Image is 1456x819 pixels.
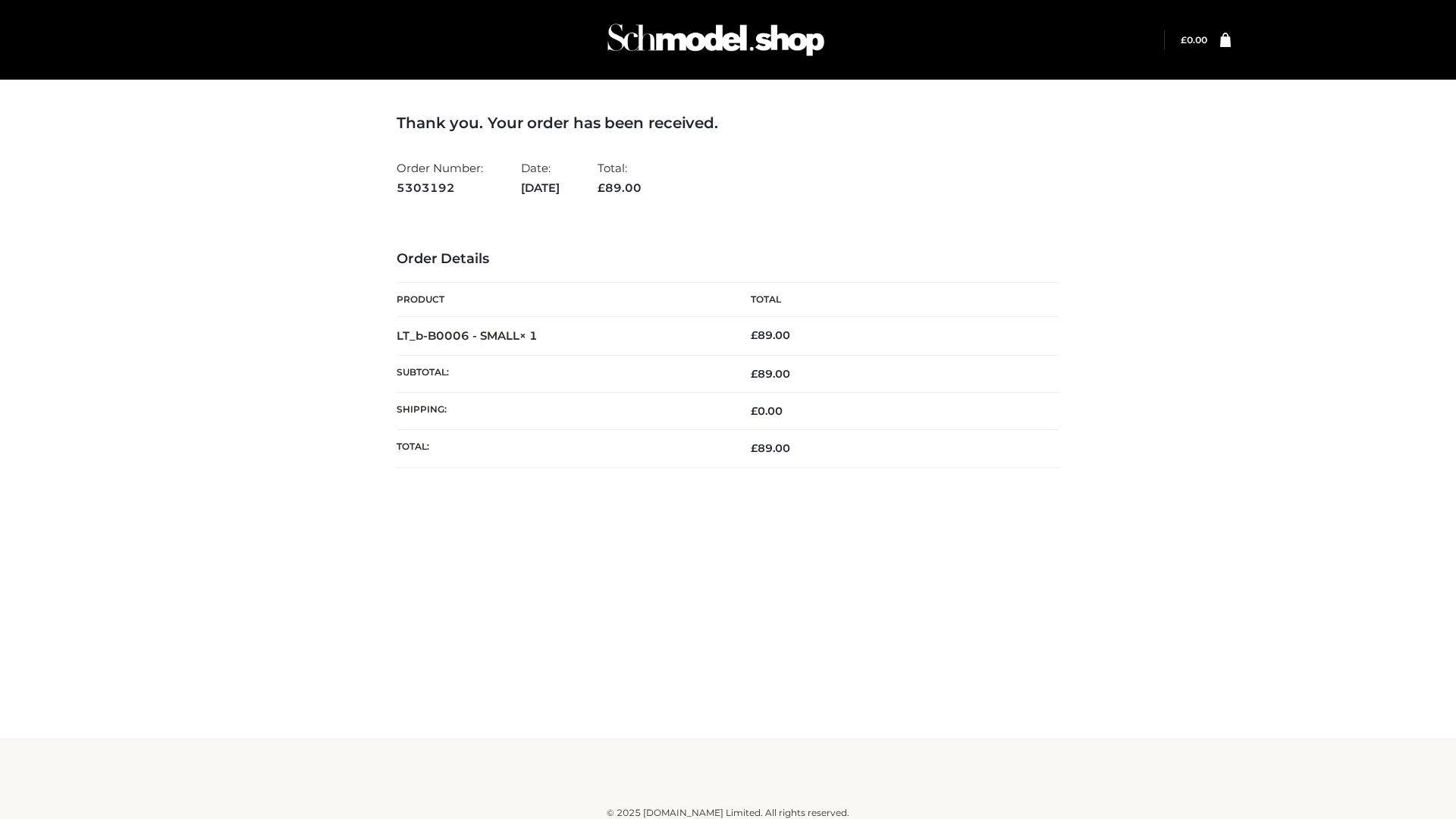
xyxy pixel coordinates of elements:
bdi: 89.00 [751,328,790,342]
span: £ [598,180,605,195]
span: £ [751,328,758,342]
span: 89.00 [751,441,790,455]
span: £ [1181,34,1187,45]
span: £ [751,404,758,418]
strong: LT_b-B0006 - SMALL [397,328,538,343]
bdi: 0.00 [751,404,783,418]
bdi: 0.00 [1181,34,1207,45]
th: Product [397,283,728,317]
strong: [DATE] [521,178,560,198]
th: Shipping: [397,393,728,430]
img: Schmodel Admin 964 [602,10,830,70]
a: £0.00 [1181,34,1207,45]
span: £ [751,367,758,381]
span: 89.00 [598,180,642,195]
span: £ [751,441,758,455]
h3: Order Details [397,251,1059,268]
h3: Thank you. Your order has been received. [397,114,1059,132]
strong: 5303192 [397,178,483,198]
th: Total: [397,430,728,467]
li: Order Number: [397,155,483,201]
li: Date: [521,155,560,201]
th: Subtotal: [397,355,728,392]
li: Total: [598,155,642,201]
strong: × 1 [519,328,538,343]
span: 89.00 [751,367,790,381]
th: Total [728,283,1059,317]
